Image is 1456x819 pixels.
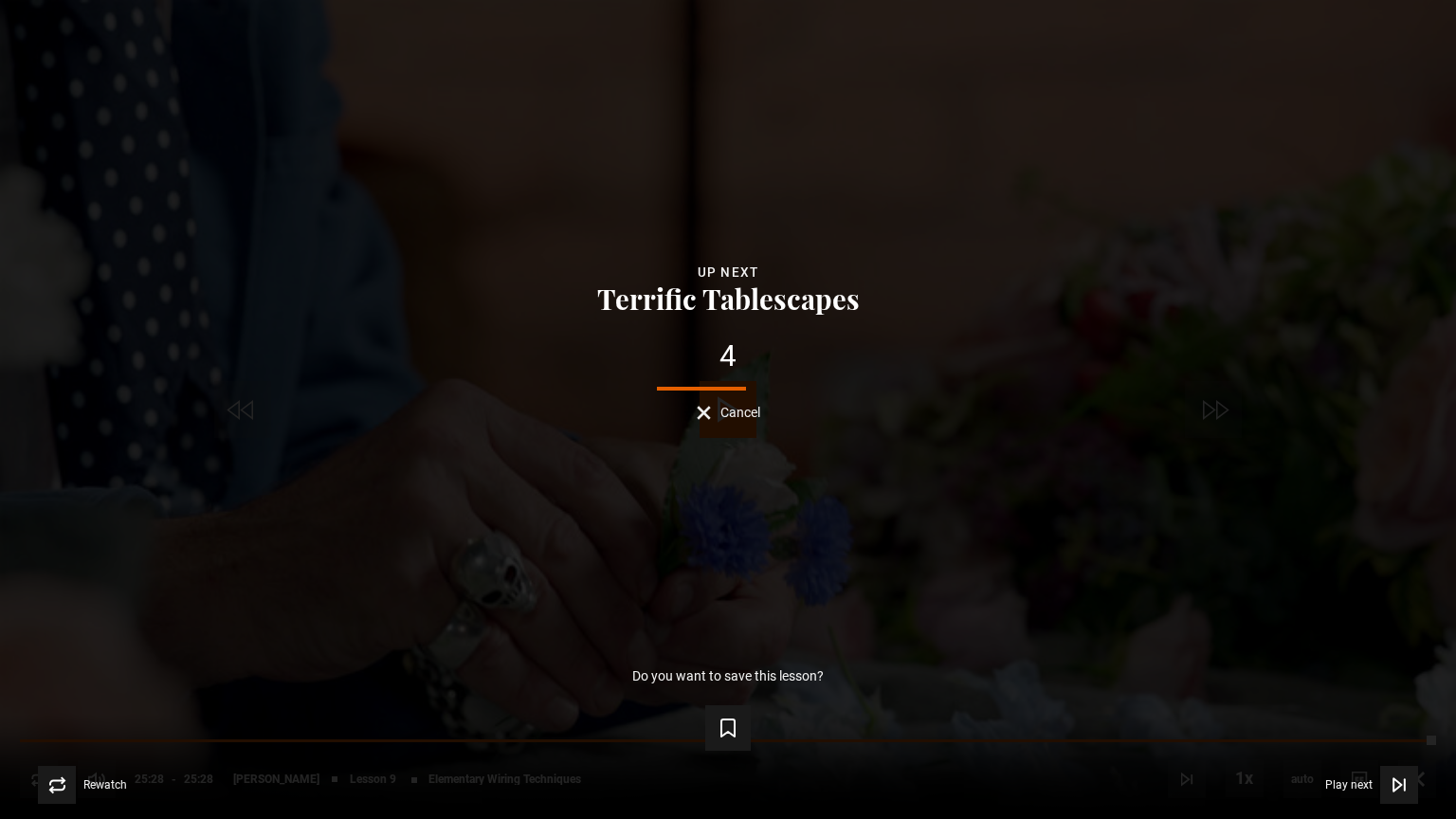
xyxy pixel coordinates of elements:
button: Cancel [697,406,760,420]
button: Play next [1325,766,1418,804]
div: 4 [30,341,1426,372]
button: Rewatch [38,766,127,804]
span: Play next [1325,779,1373,791]
span: Cancel [720,406,760,419]
div: Up next [30,262,1426,283]
span: Rewatch [83,779,127,791]
button: Terrific Tablescapes [591,283,865,313]
p: Do you want to save this lesson? [632,669,824,682]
